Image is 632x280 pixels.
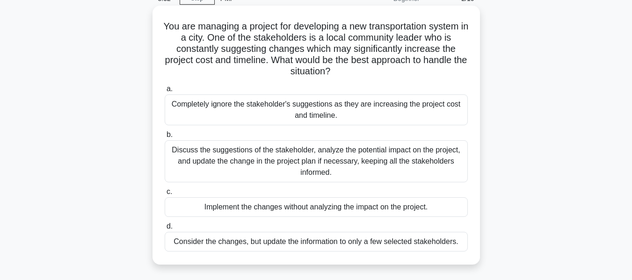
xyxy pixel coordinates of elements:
span: a. [167,85,173,93]
div: Completely ignore the stakeholder's suggestions as they are increasing the project cost and timel... [165,94,468,125]
div: Implement the changes without analyzing the impact on the project. [165,197,468,217]
span: b. [167,130,173,138]
span: d. [167,222,173,230]
div: Discuss the suggestions of the stakeholder, analyze the potential impact on the project, and upda... [165,140,468,182]
div: Consider the changes, but update the information to only a few selected stakeholders. [165,232,468,251]
h5: You are managing a project for developing a new transportation system in a city. One of the stake... [164,21,469,78]
span: c. [167,187,172,195]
